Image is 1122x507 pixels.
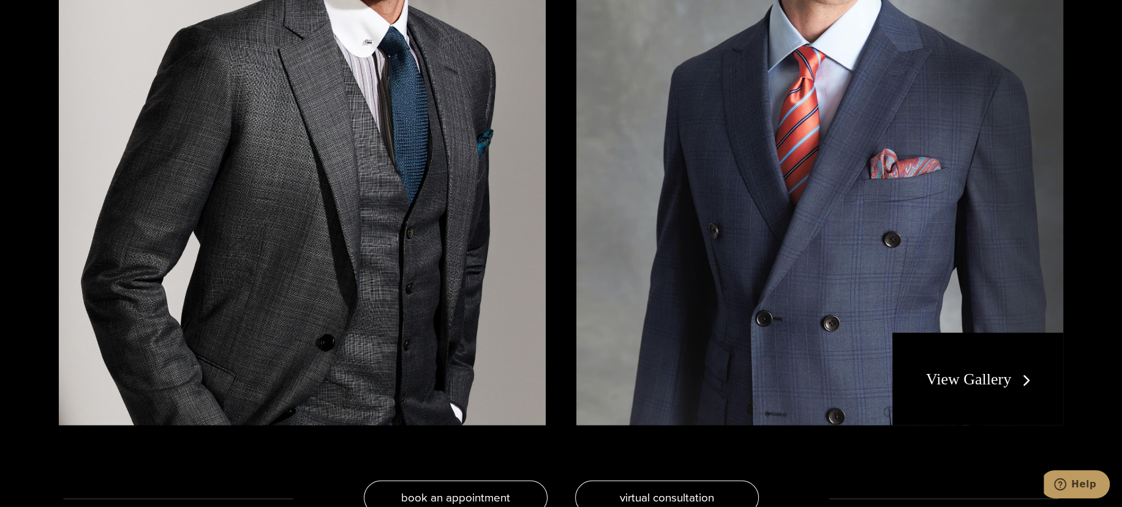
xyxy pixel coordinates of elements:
[401,489,510,506] span: book an appointment
[620,489,714,506] span: virtual consultation
[926,370,1036,388] a: View Gallery
[1044,470,1110,501] iframe: Opens a widget where you can chat to one of our agents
